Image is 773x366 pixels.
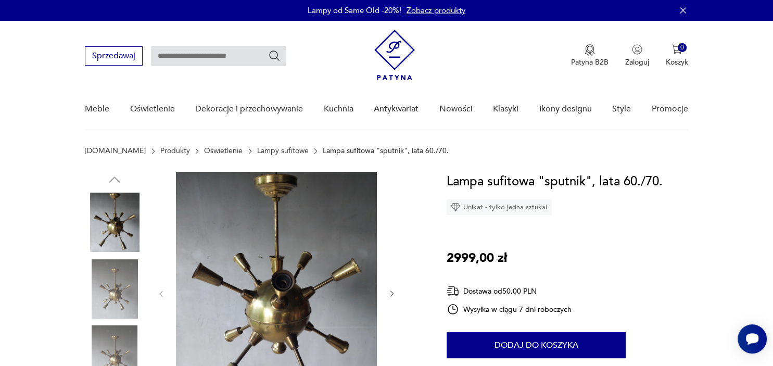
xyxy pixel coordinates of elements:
a: Promocje [652,89,688,129]
p: Zaloguj [625,57,649,67]
button: Szukaj [268,49,281,62]
a: Produkty [160,147,190,155]
p: Koszyk [666,57,688,67]
p: 2999,00 zł [447,248,507,268]
img: Zdjęcie produktu Lampa sufitowa "sputnik", lata 60./70. [85,259,144,319]
button: Sprzedawaj [85,46,143,66]
img: Ikona dostawy [447,285,459,298]
a: Kuchnia [324,89,353,129]
div: Unikat - tylko jedna sztuka! [447,199,552,215]
a: Meble [85,89,109,129]
iframe: Smartsupp widget button [738,324,767,354]
div: 0 [678,43,687,52]
img: Ikona koszyka [671,44,682,55]
a: Zobacz produkty [407,5,465,16]
a: Ikony designu [539,89,592,129]
p: Patyna B2B [571,57,609,67]
p: Lampa sufitowa "sputnik", lata 60./70. [323,147,449,155]
a: Style [612,89,631,129]
h1: Lampa sufitowa "sputnik", lata 60./70. [447,172,662,192]
a: Oświetlenie [130,89,175,129]
a: Antykwariat [374,89,419,129]
button: Patyna B2B [571,44,609,67]
img: Patyna - sklep z meblami i dekoracjami vintage [374,30,415,80]
button: 0Koszyk [666,44,688,67]
a: Klasyki [493,89,518,129]
button: Dodaj do koszyka [447,332,626,358]
a: Oświetlenie [204,147,243,155]
a: Sprzedawaj [85,53,143,60]
p: Lampy od Same Old -20%! [308,5,401,16]
img: Ikonka użytkownika [632,44,642,55]
a: Nowości [439,89,473,129]
div: Dostawa od 50,00 PLN [447,285,572,298]
div: Wysyłka w ciągu 7 dni roboczych [447,303,572,315]
a: Lampy sufitowe [257,147,309,155]
img: Zdjęcie produktu Lampa sufitowa "sputnik", lata 60./70. [85,193,144,252]
a: Dekoracje i przechowywanie [195,89,303,129]
img: Ikona diamentu [451,203,460,212]
a: Ikona medaluPatyna B2B [571,44,609,67]
button: Zaloguj [625,44,649,67]
a: [DOMAIN_NAME] [85,147,146,155]
img: Ikona medalu [585,44,595,56]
